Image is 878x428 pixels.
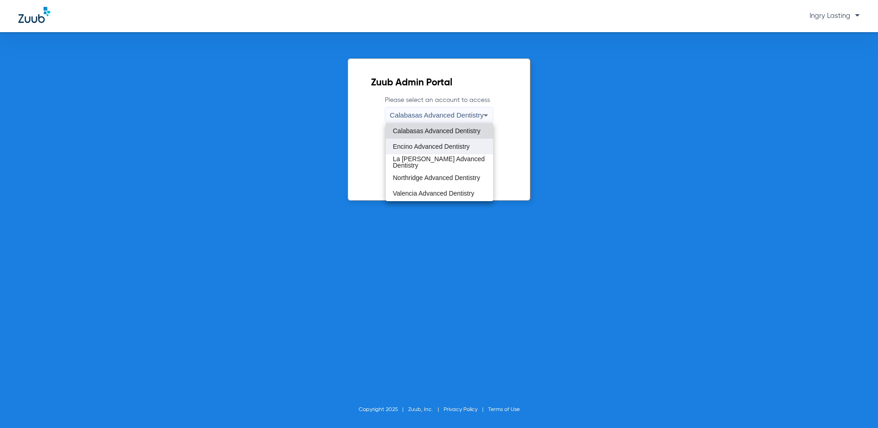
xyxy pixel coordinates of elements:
iframe: Chat Widget [832,384,878,428]
span: La [PERSON_NAME] Advanced Dentistry [393,156,486,169]
span: Encino Advanced Dentistry [393,143,470,150]
span: Northridge Advanced Dentistry [393,175,480,181]
span: Valencia Advanced Dentistry [393,190,474,197]
span: Calabasas Advanced Dentistry [393,128,481,134]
